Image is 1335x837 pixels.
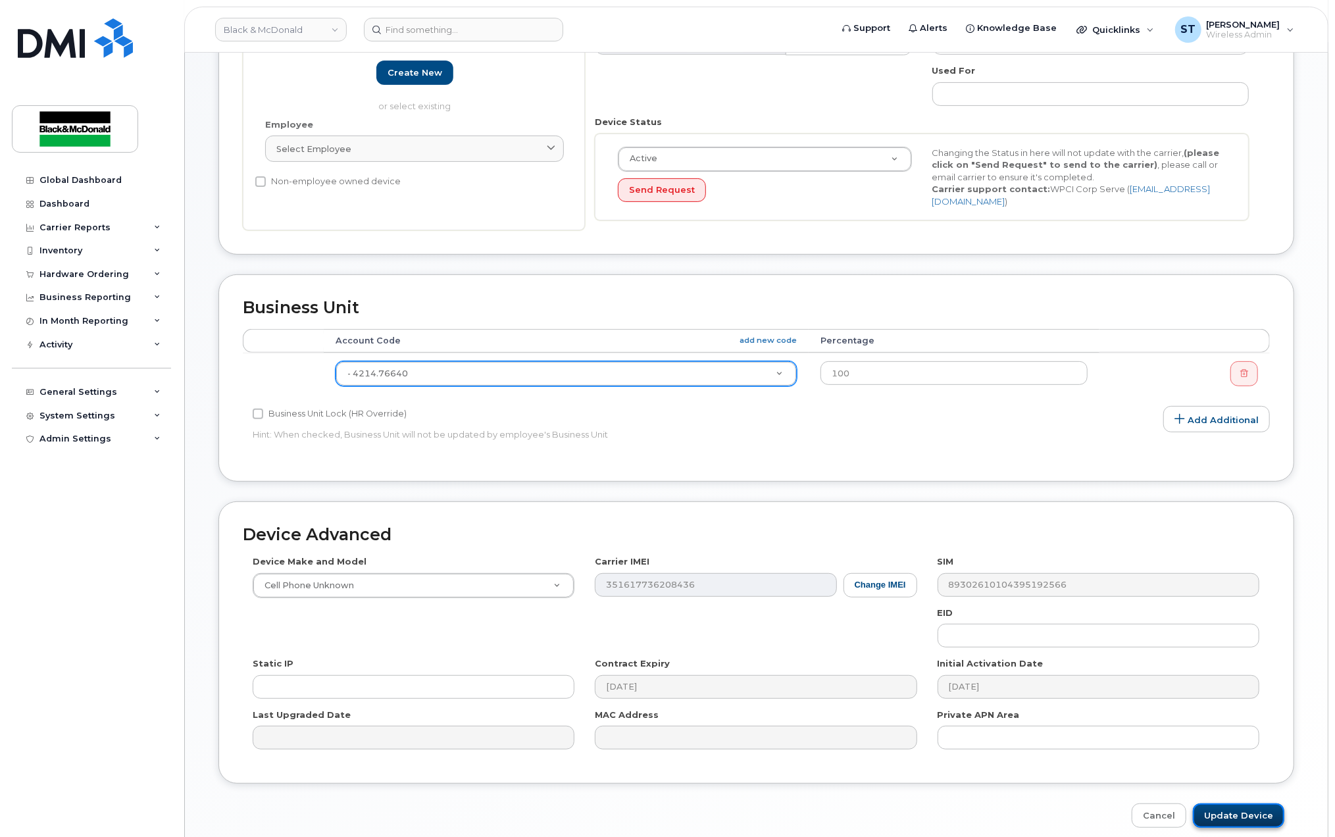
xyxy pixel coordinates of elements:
a: Cancel [1132,803,1186,828]
span: - 4214.76640 [347,368,408,378]
a: - 4214.76640 [336,362,796,386]
a: [EMAIL_ADDRESS][DOMAIN_NAME] [932,184,1210,207]
a: Cell Phone Unknown [253,574,574,597]
span: Knowledge Base [977,22,1057,35]
a: Alerts [899,15,957,41]
p: or select existing [265,100,564,113]
h2: Business Unit [243,299,1270,317]
p: Hint: When checked, Business Unit will not be updated by employee's Business Unit [253,428,917,441]
a: Create new [376,61,453,85]
label: Non-employee owned device [255,174,401,190]
a: add new code [740,335,797,346]
label: Contract Expiry [595,657,670,670]
input: Find something... [364,18,563,41]
button: Send Request [618,178,706,203]
span: Active [622,153,657,165]
span: Quicklinks [1092,24,1140,35]
span: ST [1180,22,1196,38]
span: Alerts [920,22,947,35]
label: MAC Address [595,709,659,721]
a: Black & McDonald [215,18,347,41]
strong: Carrier support contact: [932,184,1050,194]
label: Static IP [253,657,293,670]
label: Carrier IMEI [595,555,649,568]
label: Initial Activation Date [938,657,1044,670]
th: Percentage [809,329,1099,353]
div: Sogand Tavakoli [1166,16,1303,43]
a: Select employee [265,136,564,162]
label: Business Unit Lock (HR Override) [253,406,407,422]
span: Support [853,22,890,35]
div: Quicklinks [1067,16,1163,43]
label: Device Make and Model [253,555,366,568]
a: Knowledge Base [957,15,1066,41]
span: Cell Phone Unknown [257,580,354,592]
th: Account Code [324,329,809,353]
label: Employee [265,118,313,131]
input: Business Unit Lock (HR Override) [253,409,263,419]
span: Wireless Admin [1207,30,1280,40]
span: Select employee [276,143,351,155]
h2: Device Advanced [243,526,1270,544]
label: Used For [932,64,976,77]
input: Update Device [1193,803,1284,828]
label: Private APN Area [938,709,1020,721]
input: Non-employee owned device [255,176,266,187]
label: Last Upgraded Date [253,709,351,721]
button: Change IMEI [844,573,917,597]
label: SIM [938,555,954,568]
a: Add Additional [1163,406,1270,432]
a: Support [833,15,899,41]
label: Device Status [595,116,662,128]
span: [PERSON_NAME] [1207,19,1280,30]
div: Changing the Status in here will not update with the carrier, , please call or email carrier to e... [922,147,1236,208]
a: Active [618,147,911,171]
label: EID [938,607,953,619]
